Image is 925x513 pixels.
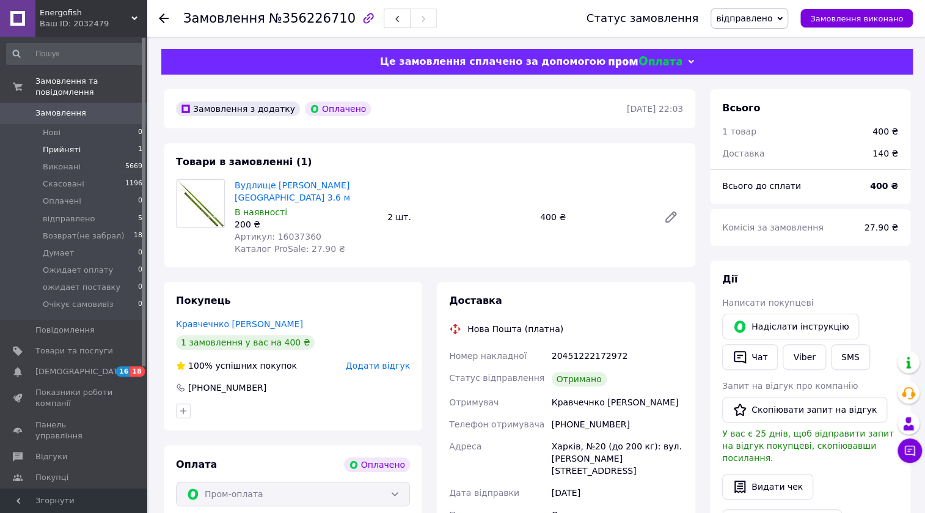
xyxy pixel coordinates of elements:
[187,382,268,394] div: [PHONE_NUMBER]
[35,366,126,377] span: [DEMOGRAPHIC_DATA]
[549,482,686,504] div: [DATE]
[138,282,142,293] span: 0
[716,13,772,23] span: відправлено
[43,248,74,259] span: Думает
[235,232,321,242] span: Артикул: 16037360
[35,76,147,98] span: Замовлення та повідомлення
[872,125,898,138] div: 400 ₴
[552,372,607,386] div: Отримано
[722,127,756,136] span: 1 товар
[138,265,142,276] span: 0
[235,207,287,217] span: В наявності
[176,335,315,350] div: 1 замовлення у вас на 400 ₴
[130,366,144,377] span: 18
[810,14,903,23] span: Замовлення виконано
[783,344,825,370] a: Viber
[176,295,231,306] span: Покупець
[609,56,682,68] img: evopay logo
[43,196,81,207] span: Оплачені
[449,373,544,383] span: Статус відправлення
[176,101,300,116] div: Замовлення з додатку
[722,474,813,500] button: Видати чек
[722,149,764,158] span: Доставка
[35,108,86,119] span: Замовлення
[535,209,654,226] div: 400 ₴
[722,298,813,308] span: Написати покупцеві
[43,265,113,276] span: Ожидает оплату
[659,205,683,229] a: Редагувати
[138,299,142,310] span: 0
[138,144,142,155] span: 1
[549,391,686,413] div: Кравчечнко [PERSON_NAME]
[43,213,95,224] span: відправлено
[449,419,544,429] span: Телефон отримувача
[865,223,898,232] span: 27.90 ₴
[722,397,887,423] button: Скопіювати запит на відгук
[722,102,760,114] span: Всього
[722,429,894,463] span: У вас є 25 днів, щоб відправити запит на відгук покупцеві, скопіювавши посилання.
[43,231,124,242] span: Возврат(не забрал)
[43,161,81,172] span: Виконані
[35,419,113,441] span: Панель управління
[898,438,922,463] button: Чат з покупцем
[627,104,683,114] time: [DATE] 22:03
[235,218,378,231] div: 200 ₴
[159,12,169,24] div: Повернутися назад
[722,223,824,232] span: Комісія за замовлення
[346,361,410,371] span: Додати відгук
[831,344,870,370] button: SMS
[35,345,113,356] span: Товари та послуги
[176,319,303,329] a: Кравчечнко [PERSON_NAME]
[305,101,371,116] div: Оплачено
[40,18,147,29] div: Ваш ID: 2032479
[235,244,345,254] span: Каталог ProSale: 27.90 ₴
[125,179,142,190] span: 1196
[449,441,481,451] span: Адреса
[35,472,68,483] span: Покупці
[43,299,114,310] span: Очікує самовивіз
[722,314,859,339] button: Надіслати інструкцію
[177,180,224,227] img: Вудлище Jocker Pole 3.6 м
[6,43,144,65] input: Пошук
[43,127,60,138] span: Нові
[870,181,898,191] b: 400 ₴
[176,156,312,168] span: Товари в замовленні (1)
[800,9,913,28] button: Замовлення виконано
[35,451,67,462] span: Відгуки
[722,273,737,285] span: Дії
[43,179,84,190] span: Скасовані
[116,366,130,377] span: 16
[722,181,801,191] span: Всього до сплати
[587,12,699,24] div: Статус замовлення
[138,196,142,207] span: 0
[176,459,217,470] span: Оплата
[125,161,142,172] span: 5669
[269,11,356,26] span: №356226710
[138,127,142,138] span: 0
[449,351,527,361] span: Номер накладної
[449,295,502,306] span: Доставка
[380,56,605,67] span: Це замовлення сплачено за допомогою
[464,323,566,335] div: Нова Пошта (платна)
[344,457,410,472] div: Оплачено
[134,231,142,242] span: 18
[138,213,142,224] span: 5
[188,361,213,371] span: 100%
[549,345,686,367] div: 20451222172972
[183,11,265,26] span: Замовлення
[138,248,142,259] span: 0
[43,282,120,293] span: ожидает поставку
[176,360,297,372] div: успішних покупок
[549,435,686,482] div: Харків, №20 (до 200 кг): вул. [PERSON_NAME][STREET_ADDRESS]
[449,397,499,407] span: Отримувач
[235,180,350,202] a: Вудлище [PERSON_NAME][GEOGRAPHIC_DATA] 3.6 м
[43,144,81,155] span: Прийняті
[722,381,858,391] span: Запит на відгук про компанію
[722,344,778,370] button: Чат
[865,140,905,167] div: 140 ₴
[549,413,686,435] div: [PHONE_NUMBER]
[40,7,131,18] span: Energofish
[449,488,519,498] span: Дата відправки
[35,387,113,409] span: Показники роботи компанії
[35,325,95,336] span: Повідомлення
